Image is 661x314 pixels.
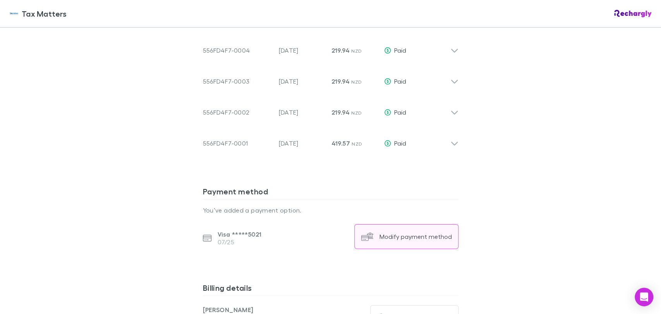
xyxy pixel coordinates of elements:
div: 556FD4F7-0002[DATE]219.94 NZDPaid [197,94,465,125]
span: Paid [394,139,406,147]
span: Tax Matters [22,8,67,19]
div: 556FD4F7-0001[DATE]419.57 NZDPaid [197,125,465,156]
span: NZD [351,110,362,116]
div: Open Intercom Messenger [635,288,653,306]
span: NZD [352,141,362,147]
div: 556FD4F7-0004 [203,46,273,55]
span: NZD [351,48,362,54]
span: 219.94 [331,108,350,116]
div: 556FD4F7-0003[DATE]219.94 NZDPaid [197,63,465,94]
p: [DATE] [279,139,325,148]
div: 556FD4F7-0003 [203,77,273,86]
span: Paid [394,77,406,85]
span: 219.94 [331,46,350,54]
button: Modify payment method [354,224,458,249]
p: [DATE] [279,108,325,117]
p: You’ve added a payment option. [203,206,458,215]
p: [DATE] [279,77,325,86]
div: 556FD4F7-0001 [203,139,273,148]
img: Tax Matters 's Logo [9,9,19,18]
div: 556FD4F7-0004[DATE]219.94 NZDPaid [197,32,465,63]
span: NZD [351,79,362,85]
span: 419.57 [331,139,350,147]
div: Modify payment method [379,233,452,240]
span: Paid [394,46,406,54]
h3: Payment method [203,187,458,199]
p: 07/25 [218,238,261,246]
img: Modify payment method's Logo [361,230,373,243]
h3: Billing details [203,283,458,295]
span: Paid [394,108,406,116]
div: 556FD4F7-0002 [203,108,273,117]
img: Rechargly Logo [614,10,652,17]
p: [DATE] [279,46,325,55]
span: 219.94 [331,77,350,85]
